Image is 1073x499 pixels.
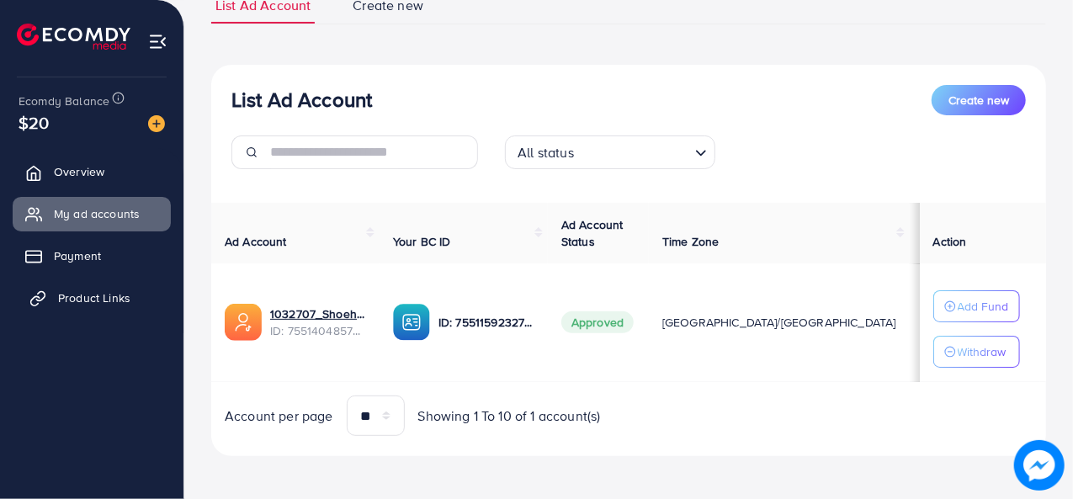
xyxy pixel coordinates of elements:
[225,304,262,341] img: ic-ads-acc.e4c84228.svg
[270,322,366,339] span: ID: 7551404857358336007
[17,24,130,50] img: logo
[505,135,715,169] div: Search for option
[958,296,1009,316] p: Add Fund
[561,216,624,250] span: Ad Account Status
[933,336,1020,368] button: Withdraw
[1014,440,1065,491] img: image
[948,92,1009,109] span: Create new
[13,197,171,231] a: My ad accounts
[13,155,171,188] a: Overview
[662,233,719,250] span: Time Zone
[231,88,372,112] h3: List Ad Account
[933,290,1020,322] button: Add Fund
[932,85,1026,115] button: Create new
[933,233,967,250] span: Action
[561,311,634,333] span: Approved
[418,406,601,426] span: Showing 1 To 10 of 1 account(s)
[58,289,130,306] span: Product Links
[270,305,366,340] div: <span class='underline'>1032707_Shoehub Adaccount_1758198707876</span></br>7551404857358336007
[19,110,49,135] span: $20
[225,233,287,250] span: Ad Account
[148,115,165,132] img: image
[579,137,688,165] input: Search for option
[438,312,534,332] p: ID: 7551159232750501904
[54,163,104,180] span: Overview
[54,205,140,222] span: My ad accounts
[393,233,451,250] span: Your BC ID
[148,32,167,51] img: menu
[514,141,577,165] span: All status
[54,247,101,264] span: Payment
[225,406,333,426] span: Account per page
[958,342,1007,362] p: Withdraw
[270,305,366,322] a: 1032707_Shoehub Adaccount_1758198707876
[662,314,896,331] span: [GEOGRAPHIC_DATA]/[GEOGRAPHIC_DATA]
[13,239,171,273] a: Payment
[393,304,430,341] img: ic-ba-acc.ded83a64.svg
[13,281,171,315] a: Product Links
[19,93,109,109] span: Ecomdy Balance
